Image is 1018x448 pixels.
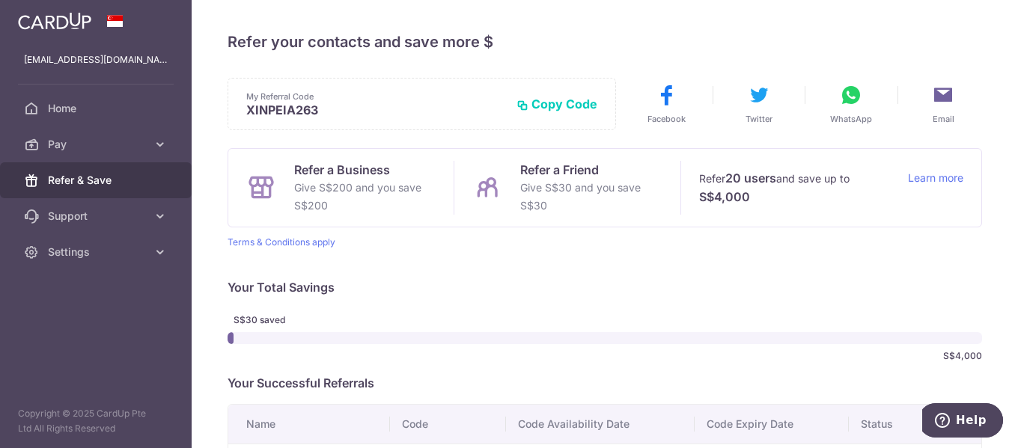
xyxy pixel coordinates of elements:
[849,405,981,444] th: Status
[18,12,91,30] img: CardUp
[725,169,776,187] strong: 20 users
[699,169,896,206] p: Refer and save up to
[807,83,895,125] button: WhatsApp
[234,314,311,326] span: S$30 saved
[48,101,147,116] span: Home
[695,405,849,444] th: Code Expiry Date
[699,188,750,206] strong: S$4,000
[943,350,982,362] span: S$4,000
[48,209,147,224] span: Support
[520,179,662,215] p: Give S$30 and you save S$30
[899,83,987,125] button: Email
[622,83,710,125] button: Facebook
[228,374,982,392] p: Your Successful Referrals
[228,405,390,444] th: Name
[48,173,147,188] span: Refer & Save
[390,405,507,444] th: Code
[48,137,147,152] span: Pay
[294,179,436,215] p: Give S$200 and you save S$200
[506,405,695,444] th: Code Availability Date
[228,236,335,248] a: Terms & Conditions apply
[228,30,982,54] h4: Refer your contacts and save more $
[294,161,436,179] p: Refer a Business
[246,90,505,102] p: My Referral Code
[34,10,64,24] span: Help
[516,96,597,111] button: Copy Code
[933,113,954,125] span: Email
[715,83,803,125] button: Twitter
[746,113,772,125] span: Twitter
[246,102,505,117] p: XINPEIA263
[48,245,147,260] span: Settings
[647,113,686,125] span: Facebook
[24,52,168,67] p: [EMAIL_ADDRESS][DOMAIN_NAME]
[922,403,1003,441] iframe: Opens a widget where you can find more information
[228,278,982,296] p: Your Total Savings
[908,169,963,206] a: Learn more
[520,161,662,179] p: Refer a Friend
[830,113,872,125] span: WhatsApp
